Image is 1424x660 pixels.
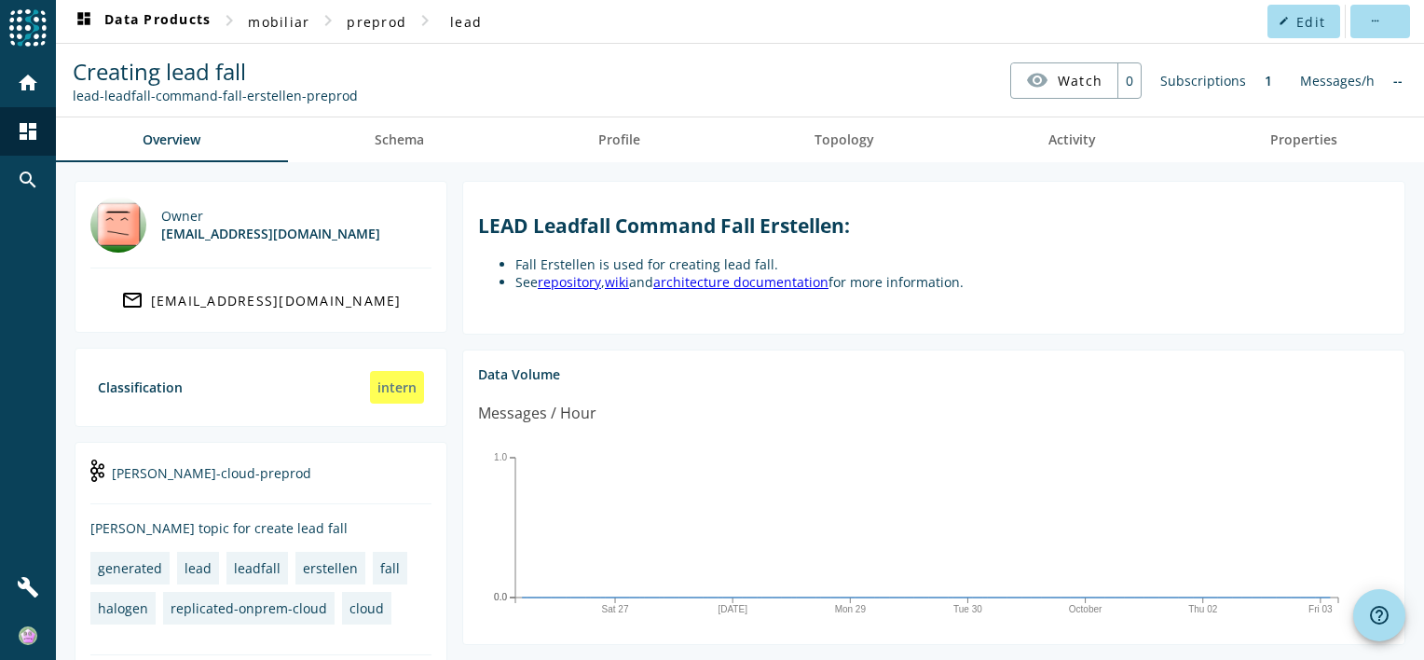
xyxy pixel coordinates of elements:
div: Subscriptions [1151,62,1255,99]
div: generated [98,559,162,577]
text: [DATE] [718,604,747,614]
mat-icon: chevron_right [414,9,436,32]
span: Data Products [73,10,211,33]
text: Tue 30 [953,604,982,614]
div: [PERSON_NAME] topic for create lead fall [90,519,431,537]
div: [EMAIL_ADDRESS][DOMAIN_NAME] [151,292,402,309]
span: Creating lead fall [73,56,246,87]
div: Owner [161,207,380,225]
div: 1 [1255,62,1281,99]
a: [EMAIL_ADDRESS][DOMAIN_NAME] [90,283,431,317]
text: 1.0 [494,452,507,462]
text: Mon 29 [835,604,867,614]
text: 0.0 [494,592,507,602]
span: lead [450,13,482,31]
mat-icon: dashboard [73,10,95,33]
mat-icon: home [17,72,39,94]
div: Messages / Hour [478,402,596,425]
button: Data Products [65,5,218,38]
div: intern [370,371,424,404]
div: cloud [349,599,384,617]
div: Data Volume [478,365,1390,383]
a: repository [538,273,601,291]
div: [PERSON_NAME]-cloud-preprod [90,458,431,504]
img: kafka-cloud-preprod [90,460,104,482]
div: 0 [1117,63,1141,98]
text: Thu 02 [1188,604,1218,614]
button: preprod [339,5,414,38]
img: mbx_302755@mobi.ch [90,197,146,253]
div: leadfall [234,559,281,577]
div: halogen [98,599,148,617]
button: Edit [1267,5,1340,38]
span: preprod [347,13,406,31]
img: spoud-logo.svg [9,9,47,47]
div: fall [380,559,400,577]
h2: LEAD Leadfall Command Fall Erstellen: [478,213,1390,239]
mat-icon: mail_outline [121,289,144,311]
mat-icon: help_outline [1368,604,1390,626]
img: af04932ae1d6bf4157665afbdb8b9ade [19,626,37,645]
div: replicated-onprem-cloud [171,599,327,617]
span: Watch [1058,64,1102,97]
button: Watch [1011,63,1117,97]
mat-icon: chevron_right [317,9,339,32]
mat-icon: build [17,576,39,598]
span: Properties [1270,133,1337,146]
div: Messages/h [1291,62,1384,99]
div: No information [1384,62,1412,99]
span: mobiliar [248,13,309,31]
text: Sat 27 [602,604,629,614]
mat-icon: search [17,169,39,191]
li: Fall Erstellen is used for creating lead fall. [515,255,1390,273]
span: Topology [815,133,874,146]
mat-icon: dashboard [17,120,39,143]
li: See , and for more information. [515,273,1390,291]
span: Edit [1296,13,1325,31]
div: lead [185,559,212,577]
div: erstellen [303,559,358,577]
mat-icon: chevron_right [218,9,240,32]
a: wiki [605,273,629,291]
span: Profile [598,133,640,146]
mat-icon: edit [1279,16,1289,26]
button: lead [436,5,496,38]
span: Schema [375,133,424,146]
mat-icon: more_horiz [1369,16,1379,26]
a: architecture documentation [653,273,828,291]
div: [EMAIL_ADDRESS][DOMAIN_NAME] [161,225,380,242]
text: October [1069,604,1102,614]
div: Kafka Topic: lead-leadfall-command-fall-erstellen-preprod [73,87,358,104]
mat-icon: visibility [1026,69,1048,91]
button: mobiliar [240,5,317,38]
text: Fri 03 [1308,604,1333,614]
div: Classification [98,378,183,396]
span: Activity [1048,133,1096,146]
span: Overview [143,133,200,146]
